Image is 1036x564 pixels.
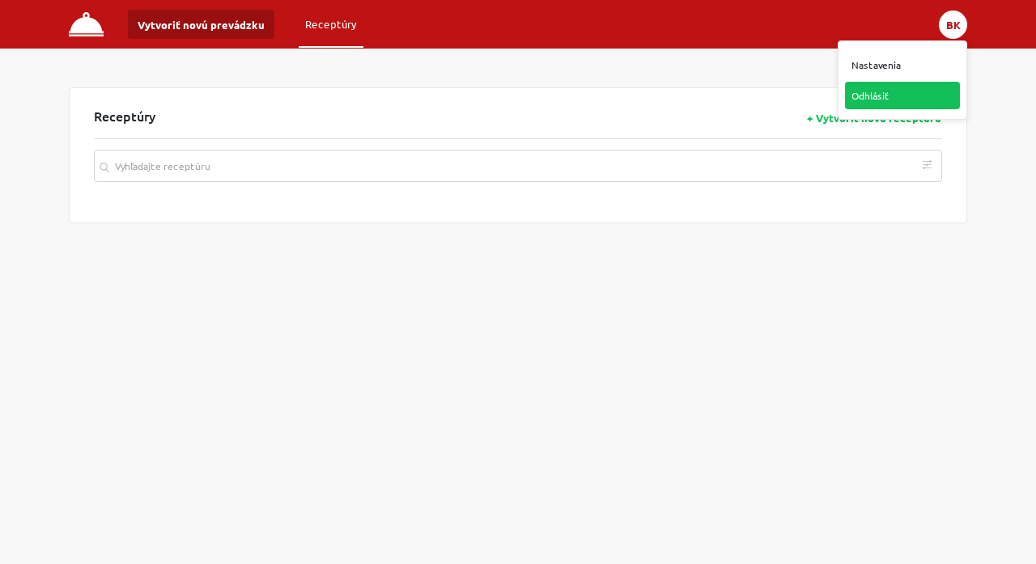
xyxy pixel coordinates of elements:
[939,11,967,39] button: BK
[916,155,937,176] button: Filter receptúr
[845,51,960,78] a: Nastavenia
[94,108,942,139] div: Receptúry
[128,10,274,39] button: Vytvoriť novú prevádzku
[94,150,942,182] input: Vyhľadajte receptúru
[806,111,942,125] button: + Vytvoriť novú receptúru
[299,10,363,39] a: Receptúry
[838,40,967,120] ul: BK
[845,82,960,109] a: Odhlásiť
[69,12,104,36] img: FUDOMA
